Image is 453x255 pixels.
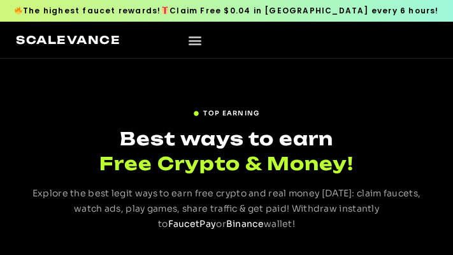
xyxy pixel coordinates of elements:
[120,127,333,150] span: Best ways to earn
[15,6,22,14] img: 🔥
[14,5,438,17] span: The highest faucet rewards! Claim Free $0.04 in [GEOGRAPHIC_DATA] every 6 hours!
[203,108,259,118] span: TOP EARNING
[193,103,259,118] a: TOP EARNING
[99,151,354,176] span: Free Crypto & Money!
[184,29,205,50] div: Menu Toggle
[161,6,169,14] img: 🎁
[226,218,264,229] a: Binance
[16,33,120,47] a: Scalevance
[32,186,421,231] p: Explore the best legit ways to earn free crypto and real money [DATE]: claim faucets, watch ads, ...
[168,218,217,229] a: FaucetPay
